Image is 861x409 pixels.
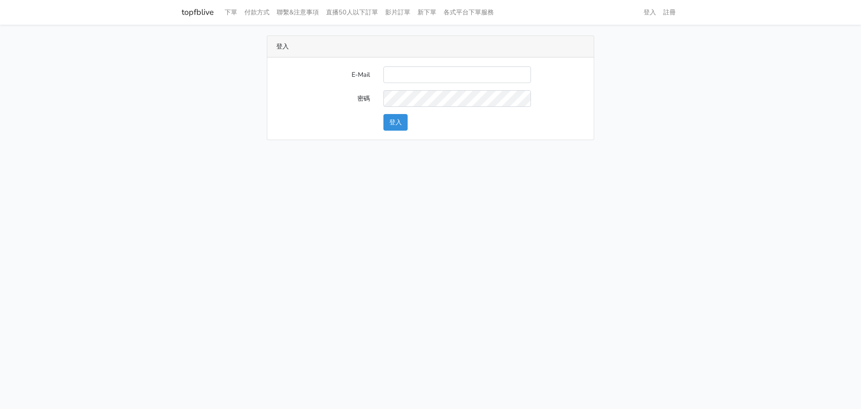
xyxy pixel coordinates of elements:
label: 密碼 [270,90,377,107]
div: 登入 [267,36,594,57]
a: 註冊 [660,4,679,21]
a: 新下單 [414,4,440,21]
button: 登入 [383,114,408,131]
a: 付款方式 [241,4,273,21]
label: E-Mail [270,66,377,83]
a: 登入 [640,4,660,21]
a: 下單 [221,4,241,21]
a: 各式平台下單服務 [440,4,497,21]
a: topfblive [182,4,214,21]
a: 聯繫&注意事項 [273,4,322,21]
a: 影片訂單 [382,4,414,21]
a: 直播50人以下訂單 [322,4,382,21]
